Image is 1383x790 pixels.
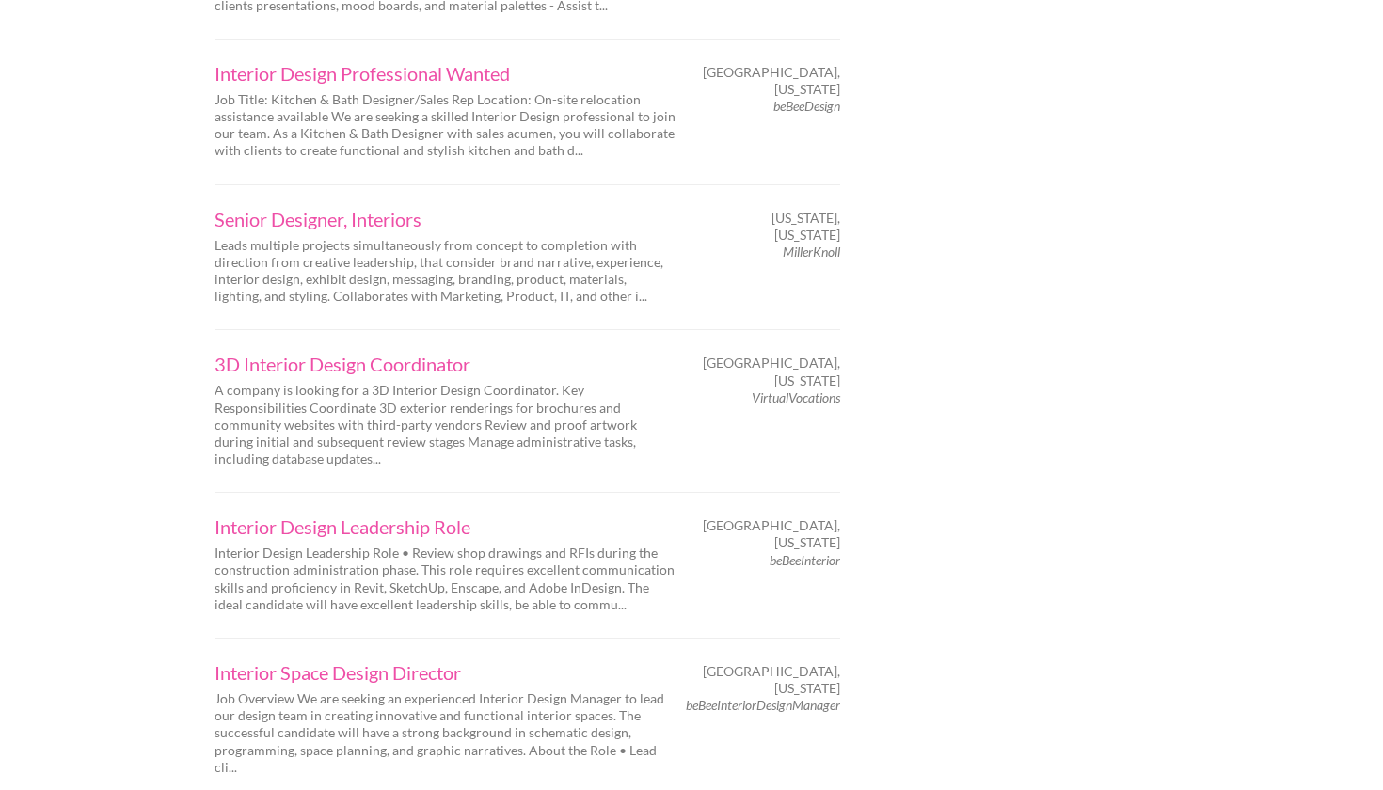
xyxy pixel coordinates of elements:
[215,91,676,160] p: Job Title: Kitchen & Bath Designer/Sales Rep Location: On-site relocation assistance available We...
[215,690,676,776] p: Job Overview We are seeking an experienced Interior Design Manager to lead our design team in cre...
[752,389,840,405] em: VirtualVocations
[215,237,676,306] p: Leads multiple projects simultaneously from concept to completion with direction from creative le...
[703,663,840,697] span: [GEOGRAPHIC_DATA], [US_STATE]
[215,355,676,373] a: 3D Interior Design Coordinator
[215,382,676,467] p: A company is looking for a 3D Interior Design Coordinator. Key Responsibilities Coordinate 3D ext...
[703,517,840,551] span: [GEOGRAPHIC_DATA], [US_STATE]
[770,552,840,568] em: beBeeInterior
[215,64,676,83] a: Interior Design Professional Wanted
[703,355,840,388] span: [GEOGRAPHIC_DATA], [US_STATE]
[773,98,840,114] em: beBeeDesign
[783,244,840,260] em: MillerKnoll
[708,210,840,244] span: [US_STATE], [US_STATE]
[215,210,676,229] a: Senior Designer, Interiors
[215,517,676,536] a: Interior Design Leadership Role
[703,64,840,98] span: [GEOGRAPHIC_DATA], [US_STATE]
[215,663,676,682] a: Interior Space Design Director
[215,545,676,613] p: Interior Design Leadership Role • Review shop drawings and RFIs during the construction administr...
[686,697,840,713] em: beBeeInteriorDesignManager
